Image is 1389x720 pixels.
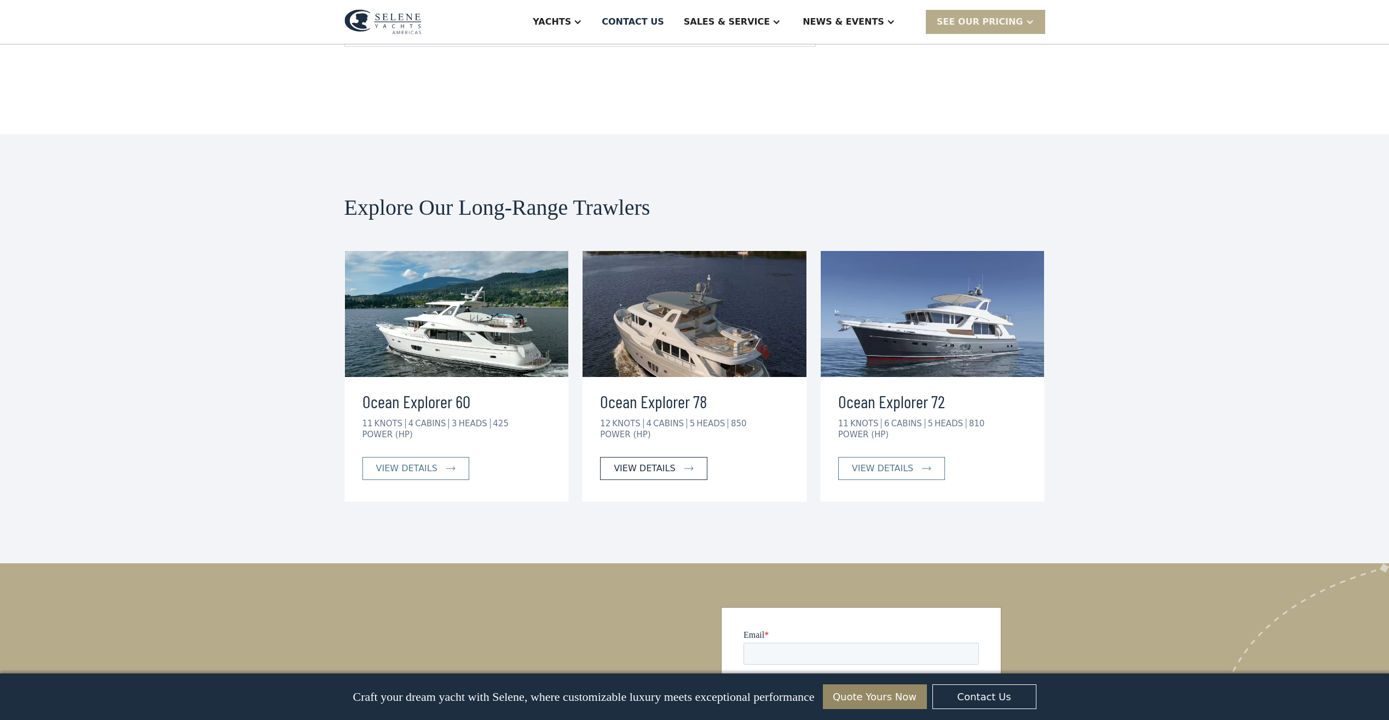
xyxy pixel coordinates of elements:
[646,419,652,428] div: 4
[446,466,456,471] img: icon
[891,419,925,428] div: CABINS
[600,388,789,414] h3: Ocean Explorer 78
[374,419,406,428] div: KNOTS
[884,419,890,428] div: 6
[459,419,491,428] div: HEADS
[353,690,814,704] p: Craft your dream yacht with Selene, where customizable luxury meets exceptional performance
[362,430,413,439] div: POWER (HP)
[731,419,747,428] div: 850
[838,430,889,439] div: POWER (HP)
[344,9,422,35] img: logo
[533,15,571,28] div: Yachts
[838,419,849,428] div: 11
[823,684,927,709] a: Quote Yours Now
[600,430,650,439] div: POWER (HP)
[684,15,770,28] div: Sales & Service
[653,419,687,428] div: CABINS
[935,419,966,428] div: HEADS
[600,457,707,480] a: view details
[362,457,469,480] a: view details
[493,419,509,428] div: 425
[1,410,170,429] span: We respect your time - only the good stuff, never spam.
[600,419,610,428] div: 12
[362,388,551,414] h3: Ocean Explorer 60
[602,15,664,28] div: Contact US
[803,15,884,28] div: News & EVENTS
[696,419,728,428] div: HEADS
[932,684,1036,709] a: Contact Us
[838,457,945,480] a: view details
[452,419,457,428] div: 3
[690,419,695,428] div: 5
[362,419,373,428] div: 11
[969,419,985,428] div: 810
[3,444,10,452] input: Yes, I'd like to receive SMS updates.Reply STOP to unsubscribe at any time.
[852,462,913,475] div: view details
[408,419,414,428] div: 4
[922,466,931,471] img: icon
[3,479,100,498] strong: I want to subscribe to your Newsletter.
[3,479,175,507] span: Unsubscribe any time by clicking the link at the bottom of any message
[344,196,1045,220] h2: Explore Our Long-Range Trawlers
[927,419,933,428] div: 5
[376,462,437,475] div: view details
[612,419,643,428] div: KNOTS
[937,15,1023,28] div: SEE Our Pricing
[838,388,1027,414] h3: Ocean Explorer 72
[926,10,1045,33] div: SEE Our Pricing
[1,374,175,403] span: Tick the box below to receive occasional updates, exclusive offers, and VIP access via text message.
[850,419,881,428] div: KNOTS
[684,466,694,471] img: icon
[13,445,131,453] strong: Yes, I'd like to receive SMS updates.
[614,462,675,475] div: view details
[3,479,10,486] input: I want to subscribe to your Newsletter.Unsubscribe any time by clicking the link at the bottom of...
[415,419,449,428] div: CABINS
[3,445,169,463] span: Reply STOP to unsubscribe at any time.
